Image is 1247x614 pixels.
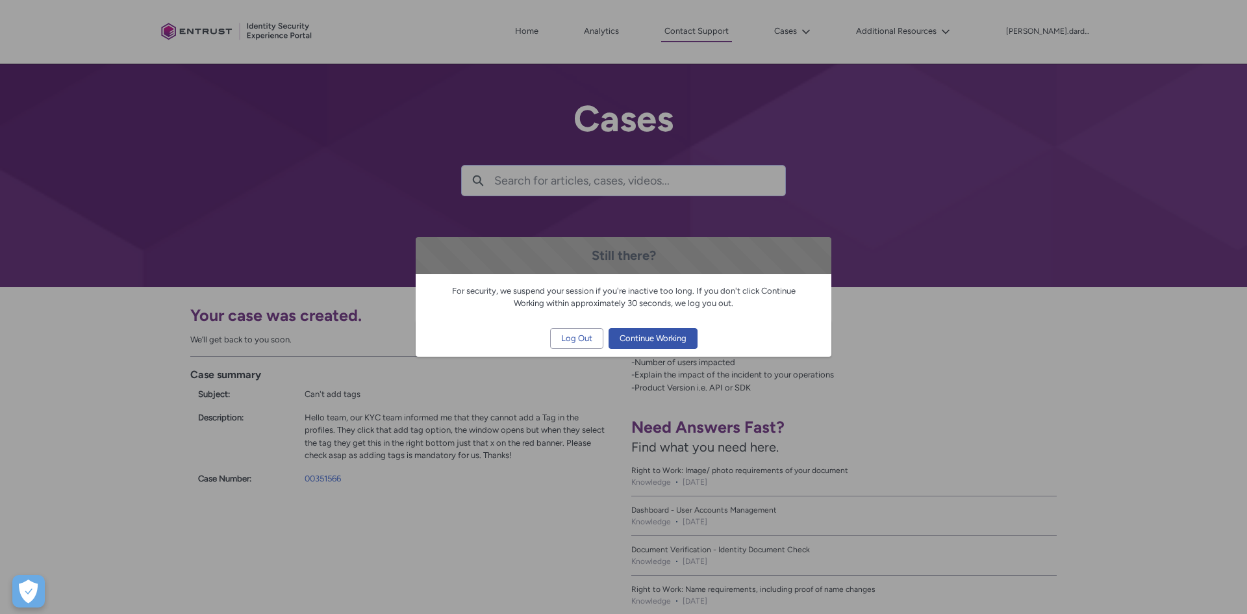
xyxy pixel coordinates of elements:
button: Open Preferences [12,575,45,608]
span: Still there? [592,248,656,263]
div: Cookie Preferences [12,575,45,608]
iframe: Qualified Messenger [1187,554,1247,614]
span: Continue Working [620,329,686,348]
span: For security, we suspend your session if you're inactive too long. If you don't click Continue Wo... [452,286,796,309]
button: Log Out [550,328,603,349]
span: Log Out [561,329,592,348]
button: Continue Working [609,328,698,349]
